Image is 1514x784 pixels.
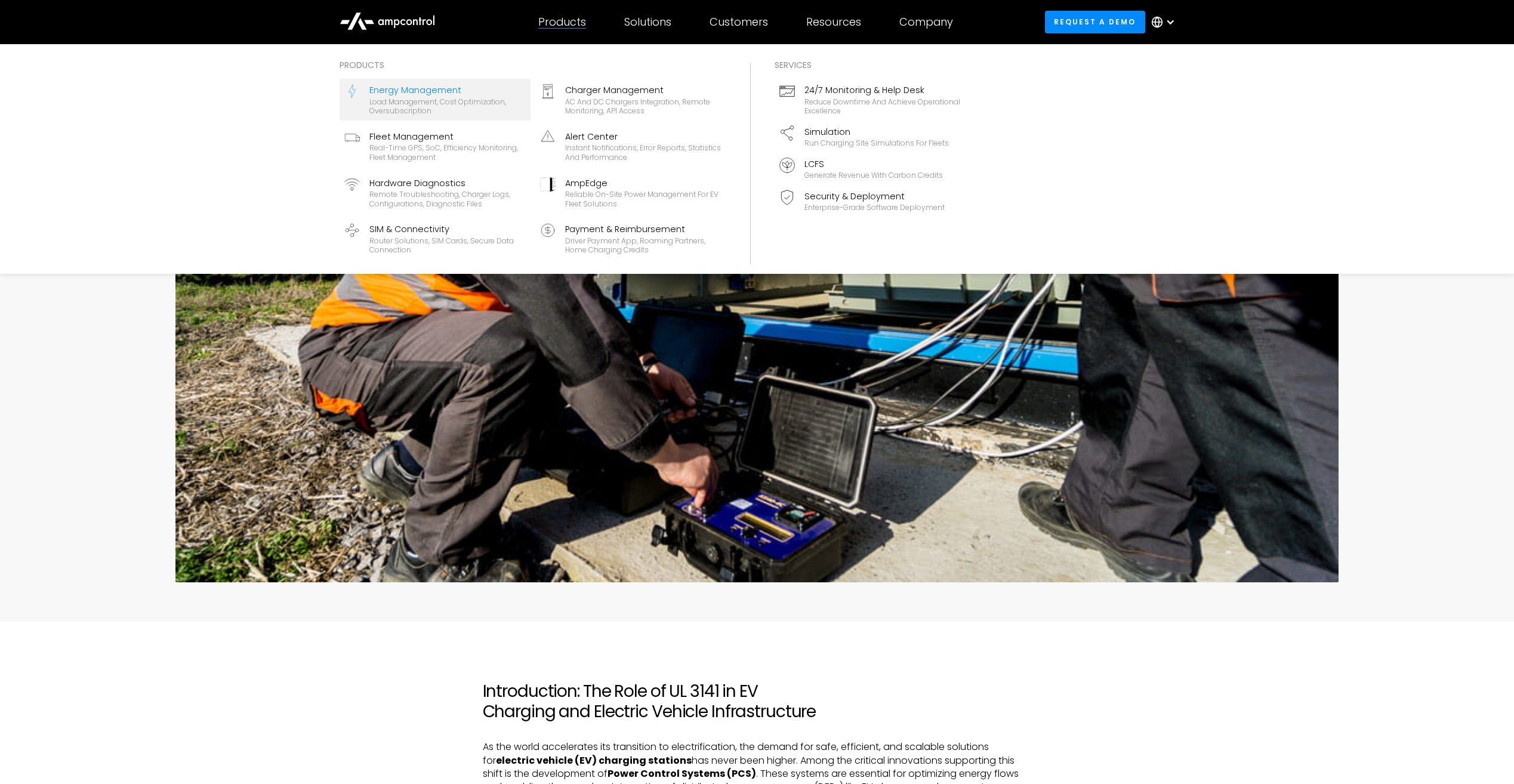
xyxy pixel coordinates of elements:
[369,190,526,208] div: Remote troubleshooting, charger logs, configurations, diagnostic files
[1045,11,1145,33] a: Request a demo
[775,153,966,185] a: LCFSGenerate revenue with carbon credits
[899,16,953,29] div: Company
[369,236,526,255] div: Router Solutions, SIM Cards, Secure Data Connection
[535,172,726,214] a: AmpEdgeReliable On-site Power Management for EV Fleet Solutions
[565,143,721,162] div: Instant notifications, error reports, statistics and performance
[565,177,721,190] div: AmpEdge
[624,16,671,29] div: Solutions
[535,79,726,121] a: Charger ManagementAC and DC chargers integration, remote monitoring, API access
[565,190,721,208] div: Reliable On-site Power Management for EV Fleet Solutions
[369,84,526,97] div: Energy Management
[565,236,721,255] div: Driver Payment App, Roaming Partners, Home Charging Credits
[369,177,526,190] div: Hardware Diagnostics
[538,16,586,29] div: Products
[804,158,943,171] div: LCFS
[496,754,692,767] strong: electric vehicle (EV) charging stations
[369,223,526,236] div: SIM & Connectivity
[775,58,966,72] div: Services
[340,79,531,121] a: Energy ManagementLoad management, cost optimization, oversubscription
[340,172,531,214] a: Hardware DiagnosticsRemote troubleshooting, charger logs, configurations, diagnostic files
[806,16,861,29] div: Resources
[804,171,943,180] div: Generate revenue with carbon credits
[804,84,961,97] div: 24/7 Monitoring & Help Desk
[710,16,768,29] div: Customers
[565,84,721,97] div: Charger Management
[565,223,721,236] div: Payment & Reimbursement
[608,767,756,780] strong: Power Control Systems (PCS)
[535,125,726,167] a: Alert CenterInstant notifications, error reports, statistics and performance
[483,681,1032,721] h2: Introduction: The Role of UL 3141 in EV Charging and Electric Vehicle Infrastructure
[775,79,966,121] a: 24/7 Monitoring & Help DeskReduce downtime and achieve operational excellence
[340,125,531,167] a: Fleet ManagementReal-time GPS, SoC, efficiency monitoring, fleet management
[369,130,526,143] div: Fleet Management
[804,97,961,116] div: Reduce downtime and achieve operational excellence
[340,58,726,72] div: Products
[804,190,945,203] div: Security & Deployment
[565,97,721,116] div: AC and DC chargers integration, remote monitoring, API access
[535,218,726,260] a: Payment & ReimbursementDriver Payment App, Roaming Partners, Home Charging Credits
[775,185,966,217] a: Security & DeploymentEnterprise-grade software deployment
[369,143,526,162] div: Real-time GPS, SoC, efficiency monitoring, fleet management
[775,121,966,153] a: SimulationRun charging site simulations for fleets
[565,130,721,143] div: Alert Center
[804,138,949,148] div: Run charging site simulations for fleets
[804,203,945,212] div: Enterprise-grade software deployment
[369,97,526,116] div: Load management, cost optimization, oversubscription
[804,125,949,138] div: Simulation
[340,218,531,260] a: SIM & ConnectivityRouter Solutions, SIM Cards, Secure Data Connection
